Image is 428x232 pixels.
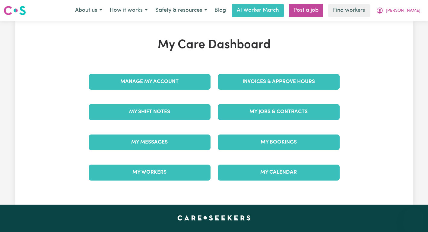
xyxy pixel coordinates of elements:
[386,8,420,14] span: [PERSON_NAME]
[89,165,211,180] a: My Workers
[289,4,323,17] a: Post a job
[404,208,423,227] iframe: Button to launch messaging window
[4,4,26,17] a: Careseekers logo
[328,4,370,17] a: Find workers
[85,38,343,52] h1: My Care Dashboard
[372,4,424,17] button: My Account
[211,4,230,17] a: Blog
[232,4,284,17] a: AI Worker Match
[218,165,340,180] a: My Calendar
[89,74,211,90] a: Manage My Account
[71,4,106,17] button: About us
[218,74,340,90] a: Invoices & Approve Hours
[151,4,211,17] button: Safety & resources
[89,104,211,120] a: My Shift Notes
[89,135,211,150] a: My Messages
[177,215,251,220] a: Careseekers home page
[218,135,340,150] a: My Bookings
[4,5,26,16] img: Careseekers logo
[106,4,151,17] button: How it works
[218,104,340,120] a: My Jobs & Contracts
